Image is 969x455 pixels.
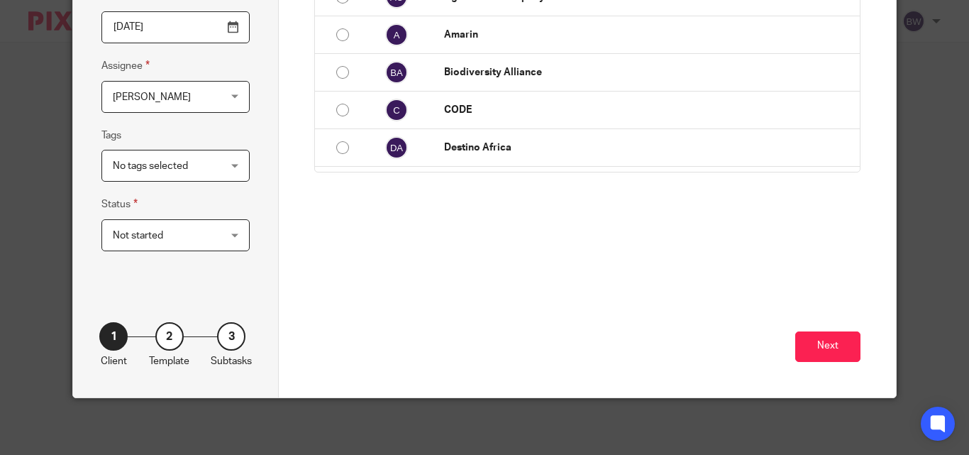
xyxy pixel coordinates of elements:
p: Destino Africa [444,141,853,155]
input: Use the arrow keys to pick a date [101,11,250,43]
span: Not started [113,231,163,241]
span: No tags selected [113,161,188,171]
label: Status [101,196,138,212]
label: Tags [101,128,121,143]
p: Client [101,354,127,368]
p: Biodiversity Alliance [444,65,853,80]
p: Template [149,354,189,368]
label: Assignee [101,57,150,74]
img: svg%3E [385,99,408,121]
p: CODE [444,103,853,117]
img: svg%3E [385,23,408,46]
button: Next [795,331,860,362]
div: 2 [155,322,184,351]
img: svg%3E [385,136,408,159]
p: Subtasks [211,354,252,368]
p: Amarin [444,28,853,42]
span: [PERSON_NAME] [113,92,191,102]
img: svg%3E [385,61,408,84]
div: 3 [217,322,245,351]
div: 1 [99,322,128,351]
